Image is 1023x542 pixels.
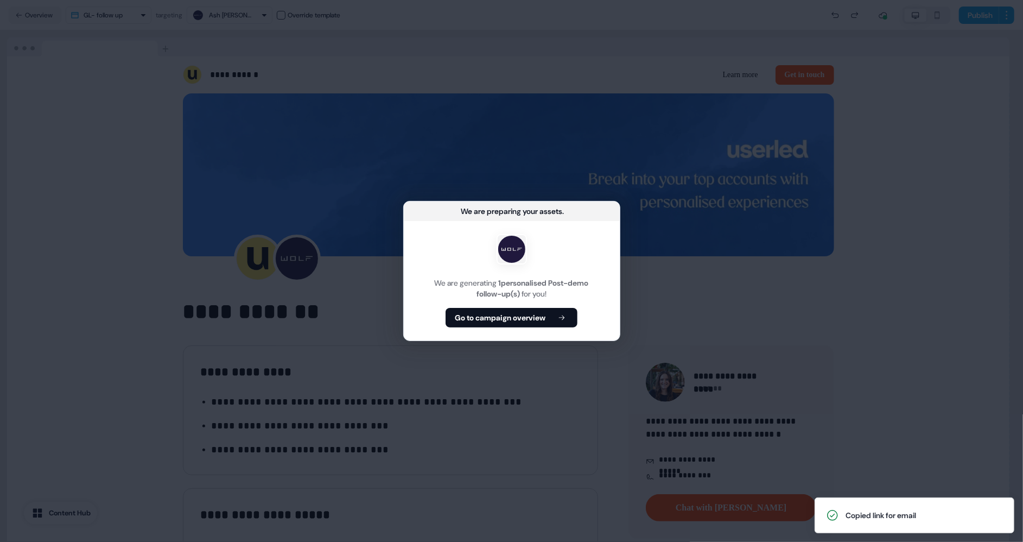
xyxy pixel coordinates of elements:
div: We are generating for you! [417,278,607,299]
b: Go to campaign overview [455,312,545,323]
button: Go to campaign overview [446,308,577,327]
div: We are preparing your assets [461,206,562,217]
div: ... [562,206,564,217]
b: 1 personalised Post-demo follow-up(s) [476,278,589,299]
